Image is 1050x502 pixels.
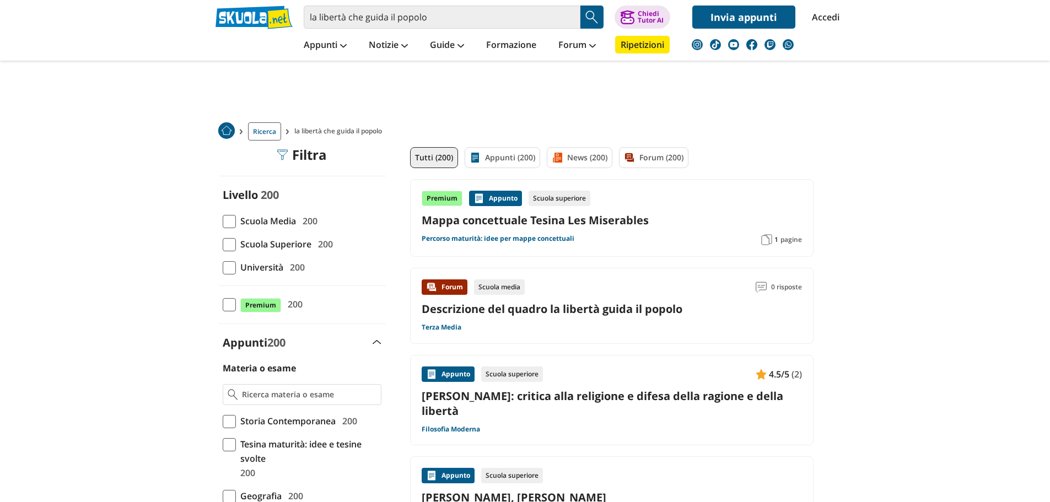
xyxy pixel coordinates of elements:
img: instagram [692,39,703,50]
img: Appunti contenuto [426,369,437,380]
span: 200 [286,260,305,274]
img: Appunti contenuto [426,470,437,481]
span: pagine [780,235,802,244]
a: Ricerca [248,122,281,141]
img: WhatsApp [783,39,794,50]
span: 200 [298,214,317,228]
a: Accedi [812,6,835,29]
label: Livello [223,187,258,202]
div: Appunto [422,468,475,483]
div: Premium [422,191,462,206]
a: Guide [427,36,467,56]
span: 200 [261,187,279,202]
span: 200 [283,297,303,311]
a: Descrizione del quadro la libertà guida il popolo [422,301,682,316]
input: Cerca appunti, riassunti o versioni [304,6,580,29]
label: Materia o esame [223,362,296,374]
img: facebook [746,39,757,50]
a: Formazione [483,36,539,56]
img: twitch [764,39,776,50]
img: Appunti contenuto [473,193,484,204]
a: Notizie [366,36,411,56]
a: [PERSON_NAME]: critica alla religione e difesa della ragione e della libertà [422,388,802,418]
img: Appunti filtro contenuto [470,152,481,163]
img: News filtro contenuto [552,152,563,163]
a: Mappa concettuale Tesina Les Miserables [422,213,802,228]
input: Ricerca materia o esame [242,389,376,400]
span: 1 [774,235,778,244]
a: Forum [556,36,599,56]
img: Home [218,122,235,139]
span: la libertà che guida il popolo [294,122,386,141]
img: Commenti lettura [756,282,767,293]
a: Tutti (200) [410,147,458,168]
a: Invia appunti [692,6,795,29]
button: ChiediTutor AI [615,6,670,29]
a: News (200) [547,147,612,168]
span: Scuola Media [236,214,296,228]
a: Home [218,122,235,141]
a: Percorso maturità: idee per mappe concettuali [422,234,574,243]
a: Terza Media [422,323,461,332]
img: Pagine [761,234,772,245]
img: Forum contenuto [426,282,437,293]
div: Scuola superiore [481,366,543,382]
span: 200 [338,414,357,428]
div: Appunto [469,191,522,206]
div: Appunto [422,366,475,382]
img: Appunti contenuto [756,369,767,380]
span: 4.5/5 [769,367,789,381]
span: 200 [267,335,286,350]
a: Filosofia Moderna [422,425,480,434]
span: Premium [240,298,281,312]
span: Università [236,260,283,274]
span: (2) [791,367,802,381]
img: Cerca appunti, riassunti o versioni [584,9,600,25]
img: tiktok [710,39,721,50]
div: Forum [422,279,467,295]
img: Filtra filtri mobile [277,149,288,160]
span: 200 [314,237,333,251]
div: Scuola superiore [481,468,543,483]
img: Forum filtro contenuto [624,152,635,163]
a: Ripetizioni [615,36,670,53]
a: Forum (200) [619,147,688,168]
div: Scuola superiore [529,191,590,206]
button: Search Button [580,6,604,29]
a: Appunti (200) [465,147,540,168]
div: Filtra [277,147,327,163]
div: Chiedi Tutor AI [638,10,664,24]
span: Storia Contemporanea [236,414,336,428]
img: Ricerca materia o esame [228,389,238,400]
div: Scuola media [474,279,525,295]
span: Tesina maturità: idee e tesine svolte [236,437,381,466]
span: 0 risposte [771,279,802,295]
span: 200 [236,466,255,480]
img: Apri e chiudi sezione [373,340,381,344]
img: youtube [728,39,739,50]
span: Scuola Superiore [236,237,311,251]
label: Appunti [223,335,286,350]
a: Appunti [301,36,349,56]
